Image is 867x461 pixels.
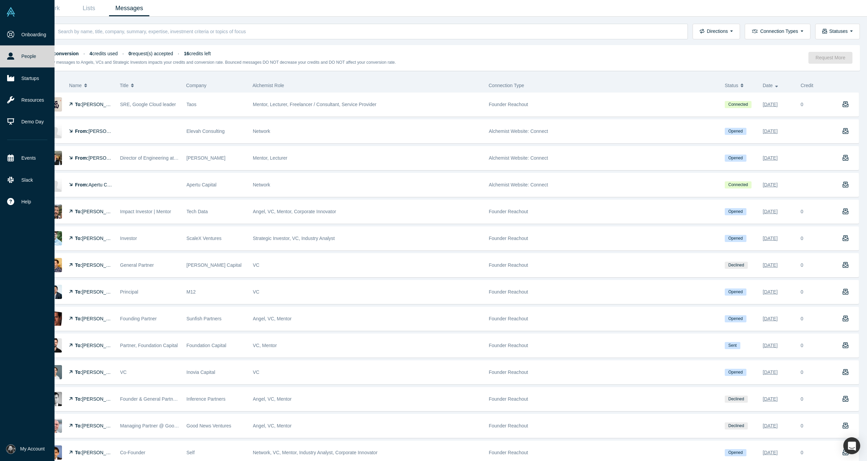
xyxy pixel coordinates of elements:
[253,155,288,161] span: Mentor, Lecturer
[82,423,121,428] span: [PERSON_NAME]
[725,449,746,456] span: Opened
[253,423,292,428] span: Angel, VC, Mentor
[187,262,242,268] span: [PERSON_NAME] Capital
[178,51,179,56] span: ·
[109,0,149,16] a: Messages
[75,262,82,268] strong: To:
[725,315,746,322] span: Opened
[82,102,121,107] span: [PERSON_NAME]
[725,101,752,108] span: Connected
[253,369,259,375] span: VC
[489,396,528,402] span: Founder Reachout
[83,51,85,56] span: ·
[801,449,803,456] div: 0
[6,7,16,17] img: Alchemist Vault Logo
[120,343,178,348] span: Partner, Foundation Capital
[763,259,778,271] div: [DATE]
[253,209,336,214] span: Angel, VC, Mentor, Corporate Innovator
[763,447,778,459] div: [DATE]
[801,208,803,215] div: 0
[801,315,803,322] div: 0
[82,396,121,402] span: [PERSON_NAME]
[725,396,748,403] span: Declined
[801,235,803,242] div: 0
[725,155,746,162] span: Opened
[763,340,778,352] div: [DATE]
[187,316,222,321] span: Sunfish Partners
[82,262,121,268] span: [PERSON_NAME]
[75,128,89,134] strong: From:
[187,102,197,107] span: Taos
[725,181,752,188] span: Connected
[253,262,259,268] span: VC
[120,236,137,241] span: Investor
[187,155,226,161] span: [PERSON_NAME]
[763,152,778,164] div: [DATE]
[120,78,179,93] button: Title
[489,128,548,134] span: Alchemist Website: Connect
[801,396,803,403] div: 0
[801,83,813,88] span: Credit
[763,125,778,137] div: [DATE]
[88,155,127,161] span: [PERSON_NAME]
[20,445,45,453] span: My Account
[187,289,196,295] span: M12
[75,423,82,428] strong: To:
[82,236,121,241] span: [PERSON_NAME]
[82,369,121,375] span: [PERSON_NAME]
[725,288,746,296] span: Opened
[745,24,810,39] button: Connection Types
[815,24,860,39] button: Statuses
[489,369,528,375] span: Founder Reachout
[48,445,62,460] img: Paul Perera's Profile Image
[82,289,121,295] span: [PERSON_NAME]
[75,209,82,214] strong: To:
[48,97,62,112] img: Zachary Hanna's Profile Image
[801,288,803,296] div: 0
[75,369,82,375] strong: To:
[253,316,292,321] span: Angel, VC, Mentor
[253,182,270,187] span: Network
[489,450,528,455] span: Founder Reachout
[82,209,121,214] span: [PERSON_NAME]
[120,450,146,455] span: Co-Founder
[489,102,528,107] span: Founder Reachout
[253,83,284,88] span: Alchemist Role
[489,289,528,295] span: Founder Reachout
[48,231,62,245] img: Şafak Tüfekçi's Profile Image
[763,78,794,93] button: Date
[187,450,195,455] span: Self
[120,155,291,161] span: Director of Engineering at [PERSON_NAME] [DOMAIN_NAME]. Tech co-founder.
[253,450,378,455] span: Network, VC, Mentor, Industry Analyst, Corporate Innovator
[47,60,396,65] small: Only messages to Angels, VCs and Strategic Investors impacts your credits and conversion rate. Bo...
[763,99,778,111] div: [DATE]
[75,102,82,107] strong: To:
[88,128,127,134] span: [PERSON_NAME]
[489,343,528,348] span: Founder Reachout
[801,369,803,376] div: 0
[48,204,62,219] img: Ricardo Camarinha's Profile Image
[48,312,62,326] img: Max Moldenhauer's Profile Image
[801,422,803,429] div: 0
[75,236,82,241] strong: To:
[763,366,778,378] div: [DATE]
[75,316,82,321] strong: To:
[120,316,157,321] span: Founding Partner
[75,289,82,295] strong: To:
[763,393,778,405] div: [DATE]
[57,23,680,39] input: Search by name, title, company, summary, expertise, investment criteria or topics of focus
[186,83,207,88] span: Company
[75,450,82,455] strong: To:
[763,78,773,93] span: Date
[187,369,215,375] span: Inovia Capital
[69,78,82,93] span: Name
[48,258,62,272] img: Yoav Samet's Profile Image
[187,128,225,134] span: Elevah Consulting
[763,206,778,218] div: [DATE]
[129,51,131,56] strong: 0
[120,102,176,107] span: SRE, Google Cloud leader
[489,262,528,268] span: Founder Reachout
[48,178,62,192] img: Apertu Capital's Profile Image
[187,423,231,428] span: Good News Ventures
[763,420,778,432] div: [DATE]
